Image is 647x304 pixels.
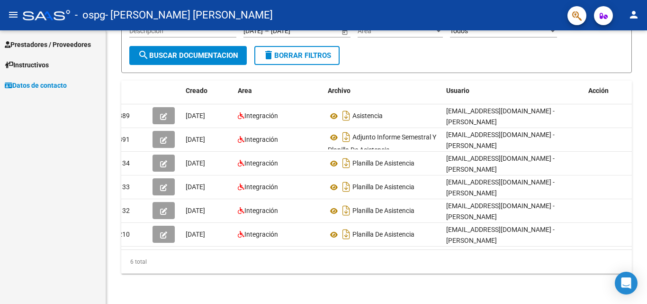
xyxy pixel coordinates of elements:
[358,27,434,35] span: Área
[340,179,352,194] i: Descargar documento
[186,230,205,238] span: [DATE]
[186,87,207,94] span: Creado
[243,27,263,35] input: Start date
[244,183,278,191] span: Integración
[115,136,130,143] span: 6891
[352,231,414,239] span: Planilla De Asistencia
[138,49,149,61] mat-icon: search
[263,49,274,61] mat-icon: delete
[186,207,205,214] span: [DATE]
[121,250,632,274] div: 6 total
[244,159,278,167] span: Integración
[75,5,105,26] span: - ospg
[244,230,278,238] span: Integración
[628,9,639,20] mat-icon: person
[446,107,555,126] span: [EMAIL_ADDRESS][DOMAIN_NAME] - [PERSON_NAME]
[340,129,352,145] i: Descargar documento
[186,136,205,143] span: [DATE]
[263,51,331,60] span: Borrar Filtros
[115,230,130,238] span: 2210
[328,87,350,94] span: Archivo
[450,27,468,35] span: Todos
[271,27,317,35] input: End date
[244,112,278,120] span: Integración
[588,87,609,94] span: Acción
[340,203,352,218] i: Descargar documento
[186,159,205,167] span: [DATE]
[138,51,238,60] span: Buscar Documentacion
[244,207,278,214] span: Integración
[446,87,469,94] span: Usuario
[446,155,555,173] span: [EMAIL_ADDRESS][DOMAIN_NAME] - [PERSON_NAME]
[115,183,130,191] span: 5133
[324,81,442,101] datatable-header-cell: Archivo
[115,112,130,120] span: 8889
[238,87,252,94] span: Area
[5,80,67,91] span: Datos de contacto
[340,227,352,242] i: Descargar documento
[446,226,555,244] span: [EMAIL_ADDRESS][DOMAIN_NAME] - [PERSON_NAME]
[111,81,149,101] datatable-header-cell: Id
[129,46,247,65] button: Buscar Documentacion
[352,112,383,120] span: Asistencia
[615,272,638,295] div: Open Intercom Messenger
[182,81,234,101] datatable-header-cell: Creado
[5,60,49,70] span: Instructivos
[8,9,19,20] mat-icon: menu
[186,112,205,120] span: [DATE]
[186,183,205,191] span: [DATE]
[234,81,324,101] datatable-header-cell: Area
[244,136,278,143] span: Integración
[265,27,269,35] span: –
[352,160,414,167] span: Planilla De Asistencia
[584,81,632,101] datatable-header-cell: Acción
[442,81,584,101] datatable-header-cell: Usuario
[328,134,436,154] span: Adjunto Informe Semestral Y Planilla De Asistencia
[340,27,350,37] button: Open calendar
[115,207,130,214] span: 5132
[115,159,130,167] span: 5134
[352,207,414,215] span: Planilla De Asistencia
[105,5,273,26] span: - [PERSON_NAME] [PERSON_NAME]
[446,131,555,149] span: [EMAIL_ADDRESS][DOMAIN_NAME] - [PERSON_NAME]
[254,46,340,65] button: Borrar Filtros
[340,156,352,171] i: Descargar documento
[446,178,555,197] span: [EMAIL_ADDRESS][DOMAIN_NAME] - [PERSON_NAME]
[446,202,555,221] span: [EMAIL_ADDRESS][DOMAIN_NAME] - [PERSON_NAME]
[5,39,91,50] span: Prestadores / Proveedores
[352,184,414,191] span: Planilla De Asistencia
[340,108,352,123] i: Descargar documento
